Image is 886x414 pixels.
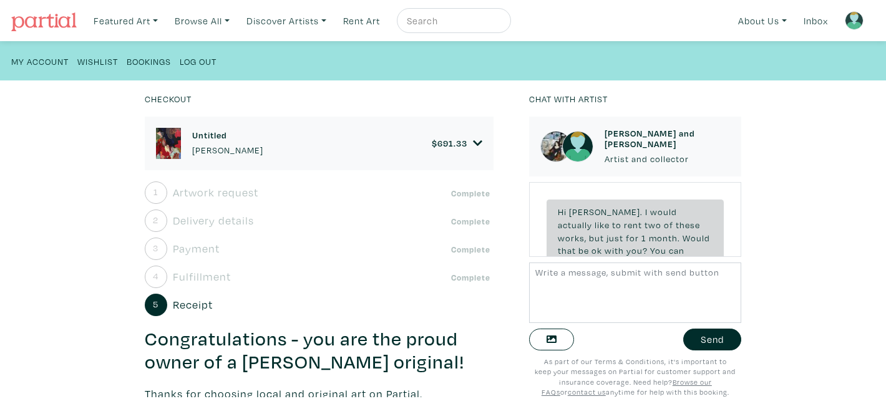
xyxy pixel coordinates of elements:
[641,232,646,244] span: 1
[562,131,593,162] img: avatar.png
[153,188,158,196] small: 1
[733,8,792,34] a: About Us
[432,138,483,149] a: $691.33
[448,215,494,228] span: Complete
[649,232,680,244] span: month.
[448,187,494,200] span: Complete
[589,232,604,244] span: but
[558,232,587,244] span: works,
[145,93,192,105] small: Checkout
[173,212,254,229] span: Delivery details
[558,219,592,231] span: actually
[145,385,494,402] p: Thanks for choosing local and original art on Partial.
[437,137,467,149] span: 691.33
[568,387,606,397] a: contact us
[645,206,648,218] span: I
[591,244,602,256] span: ok
[432,138,467,148] h6: $
[798,8,834,34] a: Inbox
[153,300,158,309] small: 5
[153,216,158,224] small: 2
[153,272,158,281] small: 4
[845,11,864,30] img: avatar.png
[624,219,642,231] span: rent
[558,206,567,218] span: Hi
[558,244,576,256] span: that
[77,55,118,67] small: Wishlist
[173,240,220,257] span: Payment
[11,52,69,69] a: My Account
[529,93,608,105] small: Chat with artist
[569,206,643,218] span: [PERSON_NAME].
[535,357,736,397] small: As part of our Terms & Conditions, it's important to keep your messages on Partial for customer s...
[192,130,263,140] h6: Untitled
[173,268,231,285] span: Fulfillment
[127,55,171,67] small: Bookings
[676,219,700,231] span: these
[605,128,730,150] h6: [PERSON_NAME] and [PERSON_NAME]
[180,55,217,67] small: Log Out
[645,219,661,231] span: two
[542,377,712,397] a: Browse our FAQs
[192,130,263,156] a: Untitled [PERSON_NAME]
[156,128,181,159] img: phpThumb.php
[145,327,494,375] h3: Congratulations - you are the proud owner of a [PERSON_NAME] original!
[669,244,684,256] span: can
[650,244,666,256] span: You
[173,296,213,313] span: Receipt
[77,52,118,69] a: Wishlist
[192,143,263,157] p: [PERSON_NAME]
[338,8,386,34] a: Rent Art
[626,244,648,256] span: you?
[169,8,235,34] a: Browse All
[650,206,677,218] span: would
[626,232,639,244] span: for
[448,271,494,284] span: Complete
[578,244,589,256] span: be
[127,52,171,69] a: Bookings
[406,13,499,29] input: Search
[595,219,610,231] span: like
[173,184,258,201] span: Artwork request
[664,219,673,231] span: of
[241,8,332,34] a: Discover Artists
[612,219,621,231] span: to
[605,152,730,166] p: Artist and collector
[683,232,710,244] span: Would
[11,55,69,67] small: My Account
[88,8,163,34] a: Featured Art
[540,131,572,162] img: phpThumb.php
[448,243,494,256] span: Complete
[153,244,158,253] small: 3
[683,329,741,350] button: Send
[180,52,217,69] a: Log Out
[605,244,624,256] span: with
[606,232,623,244] span: just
